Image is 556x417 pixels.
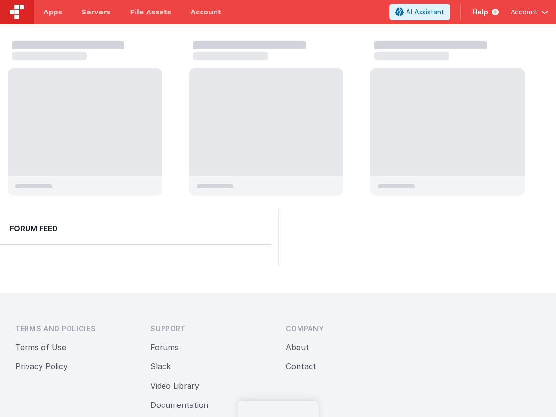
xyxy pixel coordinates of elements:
[43,7,62,17] span: Apps
[286,341,309,353] button: About
[150,399,208,411] button: Documentation
[406,7,444,17] span: AI Assistant
[150,361,171,372] button: Slack
[15,362,68,371] a: Privacy Policy
[286,324,406,334] h3: Company
[130,7,172,17] span: File Assets
[510,7,548,17] button: Account
[15,342,66,352] a: Terms of Use
[473,7,488,17] span: Help
[10,223,261,234] h2: Forum Feed
[150,362,171,371] a: Slack
[15,324,135,334] h3: Terms and Policies
[81,7,110,17] span: Servers
[150,341,178,353] button: Forums
[510,7,538,17] span: Account
[286,342,309,352] a: About
[150,324,270,334] h3: Support
[389,4,450,20] button: AI Assistant
[286,361,316,372] button: Contact
[150,380,199,391] button: Video Library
